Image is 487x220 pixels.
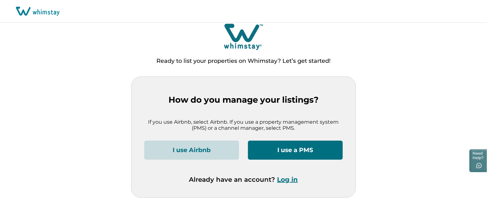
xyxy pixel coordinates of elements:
[144,141,239,160] button: I use Airbnb
[156,58,331,64] p: Ready to list your properties on Whimstay? Let’s get started!
[277,176,298,183] button: Log in
[144,95,343,105] p: How do you manage your listings?
[248,141,343,160] button: I use a PMS
[144,119,343,131] p: If you use Airbnb, select Airbnb. If you use a property management system (PMS) or a channel mana...
[189,176,298,183] p: Already have an account?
